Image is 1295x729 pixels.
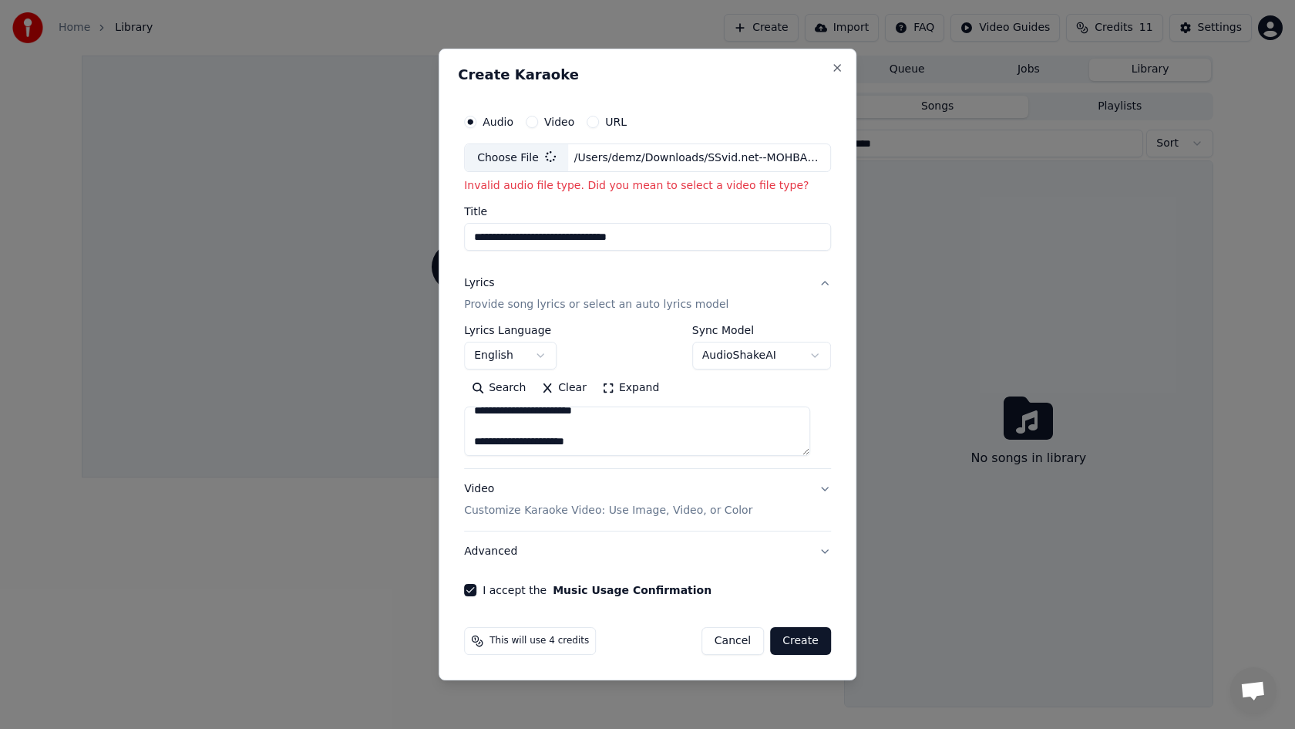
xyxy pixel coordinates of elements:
div: /Users/demz/Downloads/SSvid.net--MOHBAD-Peace-Lyrics.mp3.webm [568,150,830,166]
button: Create [770,627,831,655]
button: Expand [594,376,667,400]
label: Video [544,116,574,127]
label: Lyrics Language [464,325,557,336]
label: Title [464,207,831,218]
label: Audio [483,116,513,127]
p: Customize Karaoke Video: Use Image, Video, or Color [464,503,752,518]
label: Sync Model [692,325,831,336]
div: Video [464,481,752,518]
p: Invalid audio file type. Did you mean to select a video file type? [464,179,831,194]
button: Clear [533,376,594,400]
span: This will use 4 credits [489,635,589,647]
div: LyricsProvide song lyrics or select an auto lyrics model [464,325,831,468]
div: Lyrics [464,276,494,292]
button: VideoCustomize Karaoke Video: Use Image, Video, or Color [464,469,831,531]
button: Search [464,376,533,400]
h2: Create Karaoke [458,68,837,82]
button: Cancel [701,627,764,655]
button: Advanced [464,532,831,572]
label: URL [605,116,627,127]
p: Provide song lyrics or select an auto lyrics model [464,298,728,313]
div: Choose File [465,144,568,172]
button: I accept the [553,585,711,596]
label: I accept the [483,585,711,596]
button: LyricsProvide song lyrics or select an auto lyrics model [464,264,831,326]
